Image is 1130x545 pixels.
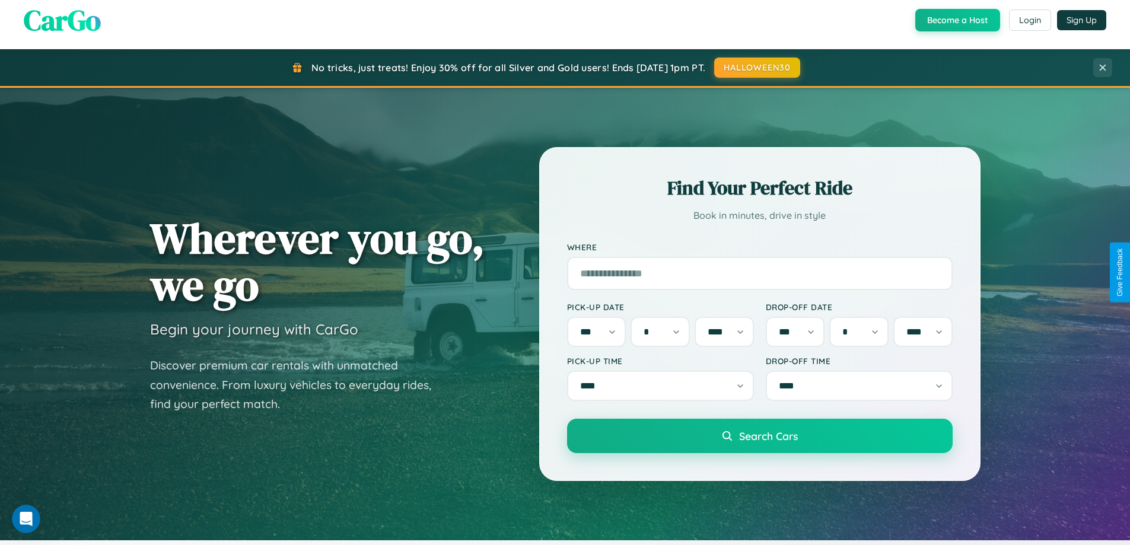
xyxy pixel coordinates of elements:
p: Discover premium car rentals with unmatched convenience. From luxury vehicles to everyday rides, ... [150,356,447,414]
h1: Wherever you go, we go [150,215,485,308]
span: CarGo [24,1,101,40]
span: Search Cars [739,429,798,442]
button: Sign Up [1057,10,1106,30]
p: Book in minutes, drive in style [567,207,953,224]
button: Become a Host [915,9,1000,31]
iframe: Intercom live chat [12,505,40,533]
label: Pick-up Date [567,302,754,312]
h3: Begin your journey with CarGo [150,320,358,338]
h2: Find Your Perfect Ride [567,175,953,201]
span: No tricks, just treats! Enjoy 30% off for all Silver and Gold users! Ends [DATE] 1pm PT. [311,62,705,74]
button: Login [1009,9,1051,31]
button: Search Cars [567,419,953,453]
label: Drop-off Time [766,356,953,366]
div: Give Feedback [1116,248,1124,297]
label: Drop-off Date [766,302,953,312]
button: HALLOWEEN30 [714,58,800,78]
label: Where [567,242,953,252]
label: Pick-up Time [567,356,754,366]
